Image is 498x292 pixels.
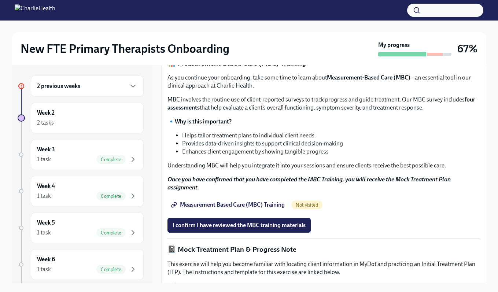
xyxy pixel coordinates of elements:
button: I confirm I have reviewed the MBC training materials [167,218,311,233]
a: Week 22 tasks [18,103,144,133]
p: 📓 Mock Treatment Plan & Progress Note [167,245,480,254]
span: Measurement Based Care (MBC) Training [173,201,285,208]
img: CharlieHealth [15,4,55,16]
strong: Measurement-Based Care (MBC) [327,74,410,81]
h6: 2 previous weeks [37,82,80,90]
p: As you continue your onboarding, take some time to learn about —an essential tool in our clinical... [167,74,480,90]
h3: 67% [457,42,477,55]
strong: My progress [378,41,410,49]
div: 1 task [37,155,51,163]
span: Complete [96,230,126,236]
p: Understanding MBC will help you integrate it into your sessions and ensure clients receive the be... [167,162,480,170]
a: Week 51 taskComplete [18,212,144,243]
p: This exercise will help you become familiar with locating client information in MyDot and practic... [167,260,480,276]
p: MBC involves the routine use of client-reported surveys to track progress and guide treatment. Ou... [167,96,480,112]
strong: Why is this important? [175,118,232,125]
h2: New FTE Primary Therapists Onboarding [21,41,229,56]
div: 1 task [37,192,51,200]
div: 1 task [37,265,51,273]
div: 1 task [37,229,51,237]
a: Week 31 taskComplete [18,139,144,170]
h6: Week 3 [37,145,55,154]
a: Measurement Based Care (MBC) Training [167,197,290,212]
p: 🔹 [167,118,480,126]
div: 2 tasks [37,119,54,127]
span: Complete [96,193,126,199]
span: Complete [96,157,126,162]
li: Provides data-driven insights to support clinical decision-making [182,140,480,148]
span: Complete [96,267,126,272]
div: 2 previous weeks [31,75,144,97]
span: I confirm I have reviewed the MBC training materials [173,222,306,229]
h6: Week 4 [37,182,55,190]
a: Week 41 taskComplete [18,176,144,207]
a: Week 61 taskComplete [18,249,144,280]
h6: Week 5 [37,219,55,227]
h6: Week 2 [37,109,55,117]
h6: Week 6 [37,255,55,263]
li: Helps tailor treatment plans to individual client needs [182,132,480,140]
strong: Once you have confirmed that you have completed the MBC Training, you will receive the Mock Treat... [167,176,451,191]
span: Not visited [291,202,322,208]
strong: Training Disclaimer [175,282,225,289]
li: Enhances client engagement by showing tangible progress [182,148,480,156]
